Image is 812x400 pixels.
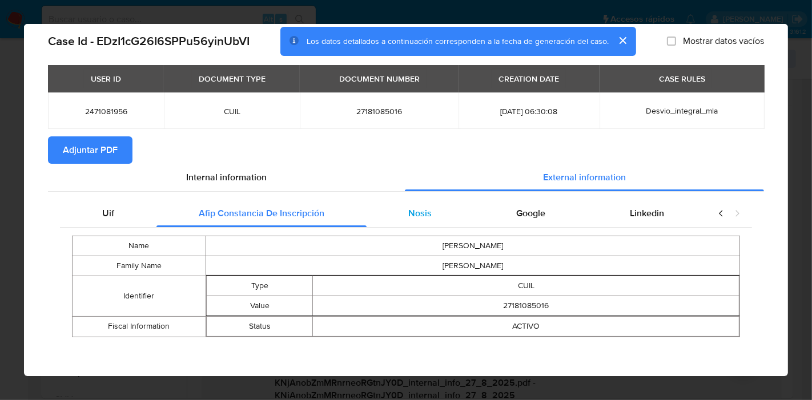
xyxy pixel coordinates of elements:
td: Name [73,236,206,256]
div: Detailed info [48,164,764,191]
td: 27181085016 [313,296,739,316]
span: External information [543,171,626,184]
td: Value [206,296,313,316]
span: Afip Constancia De Inscripción [199,207,324,220]
span: Los datos detallados a continuación corresponden a la fecha de generación del caso. [307,35,609,47]
td: ACTIVO [313,316,739,336]
span: 2471081956 [62,106,150,116]
span: Linkedin [630,207,664,220]
td: [PERSON_NAME] [206,256,739,276]
button: Adjuntar PDF [48,136,132,164]
span: Mostrar datos vacíos [683,35,764,47]
span: 27181085016 [313,106,445,116]
div: CREATION DATE [492,69,566,88]
span: Desvio_integral_mla [646,105,718,116]
td: Type [206,276,313,296]
td: Status [206,316,313,336]
div: Detailed external info [60,200,706,227]
span: [DATE] 06:30:08 [472,106,585,116]
td: Family Name [73,256,206,276]
td: Fiscal Information [73,316,206,337]
span: Adjuntar PDF [63,138,118,163]
span: Google [516,207,545,220]
input: Mostrar datos vacíos [667,37,676,46]
div: USER ID [84,69,128,88]
td: CUIL [313,276,739,296]
span: Nosis [408,207,432,220]
div: DOCUMENT NUMBER [332,69,427,88]
td: Identifier [73,276,206,316]
div: closure-recommendation-modal [24,24,788,376]
button: cerrar [609,27,636,54]
div: DOCUMENT TYPE [192,69,272,88]
td: [PERSON_NAME] [206,236,739,256]
div: CASE RULES [652,69,712,88]
span: Uif [102,207,114,220]
span: CUIL [178,106,286,116]
span: Internal information [186,171,267,184]
h2: Case Id - EDzI1cG26I6SPPu56yinUbVI [48,34,250,49]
